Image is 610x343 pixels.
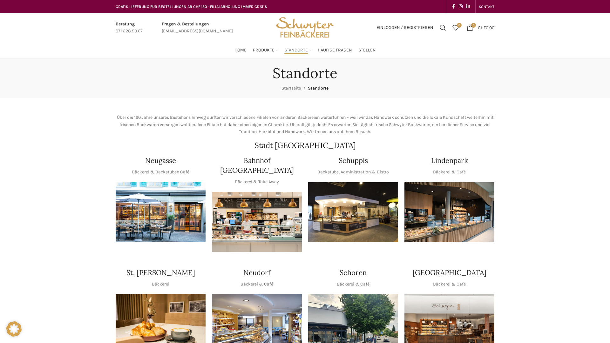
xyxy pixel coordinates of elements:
[479,0,494,13] a: KONTAKT
[404,182,494,242] img: 017-e1571925257345
[212,156,302,175] h4: Bahnhof [GEOGRAPHIC_DATA]
[464,21,498,34] a: 0 CHF0.00
[318,44,352,57] a: Häufige Fragen
[376,25,433,30] span: Einloggen / Registrieren
[116,4,267,9] span: GRATIS LIEFERUNG FÜR BESTELLUNGEN AB CHF 150 - FILIALABHOLUNG IMMER GRATIS
[358,47,376,53] span: Stellen
[318,47,352,53] span: Häufige Fragen
[284,44,311,57] a: Standorte
[449,21,462,34] div: Meine Wunschliste
[235,178,279,185] p: Bäckerei & Take Away
[234,44,247,57] a: Home
[253,47,274,53] span: Produkte
[212,192,302,252] img: Bahnhof St. Gallen
[478,25,486,30] span: CHF
[234,47,247,53] span: Home
[274,13,336,42] img: Bäckerei Schwyter
[241,281,273,288] p: Bäckerei & Café
[116,114,494,135] p: Über die 120 Jahre unseres Bestehens hinweg durften wir verschiedene Filialen von anderen Bäckere...
[479,4,494,9] span: KONTAKT
[471,23,476,28] span: 0
[339,156,368,165] h4: Schuppis
[337,281,369,288] p: Bäckerei & Café
[413,268,486,278] h4: [GEOGRAPHIC_DATA]
[317,169,389,176] p: Backstube, Administration & Bistro
[476,0,498,13] div: Secondary navigation
[112,44,498,57] div: Main navigation
[373,21,437,34] a: Einloggen / Registrieren
[274,24,336,30] a: Site logo
[449,21,462,34] a: 0
[404,182,494,242] div: 1 / 1
[433,281,466,288] p: Bäckerei & Café
[464,2,472,11] a: Linkedin social link
[281,85,301,91] a: Startseite
[212,192,302,252] div: 1 / 1
[116,21,143,35] a: Infobox link
[431,156,468,165] h4: Lindenpark
[152,281,169,288] p: Bäckerei
[116,182,206,242] img: Neugasse
[478,25,494,30] bdi: 0.00
[116,182,206,242] div: 1 / 1
[437,21,449,34] a: Suchen
[450,2,457,11] a: Facebook social link
[132,169,189,176] p: Bäckerei & Backstuben Café
[308,182,398,242] img: 150130-Schwyter-013
[457,2,464,11] a: Instagram social link
[308,182,398,242] div: 1 / 1
[145,156,176,165] h4: Neugasse
[308,85,329,91] span: Standorte
[340,268,367,278] h4: Schoren
[457,23,462,28] span: 0
[116,142,494,149] h2: Stadt [GEOGRAPHIC_DATA]
[243,268,270,278] h4: Neudorf
[273,65,337,82] h1: Standorte
[162,21,233,35] a: Infobox link
[433,169,466,176] p: Bäckerei & Café
[358,44,376,57] a: Stellen
[126,268,195,278] h4: St. [PERSON_NAME]
[284,47,308,53] span: Standorte
[253,44,278,57] a: Produkte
